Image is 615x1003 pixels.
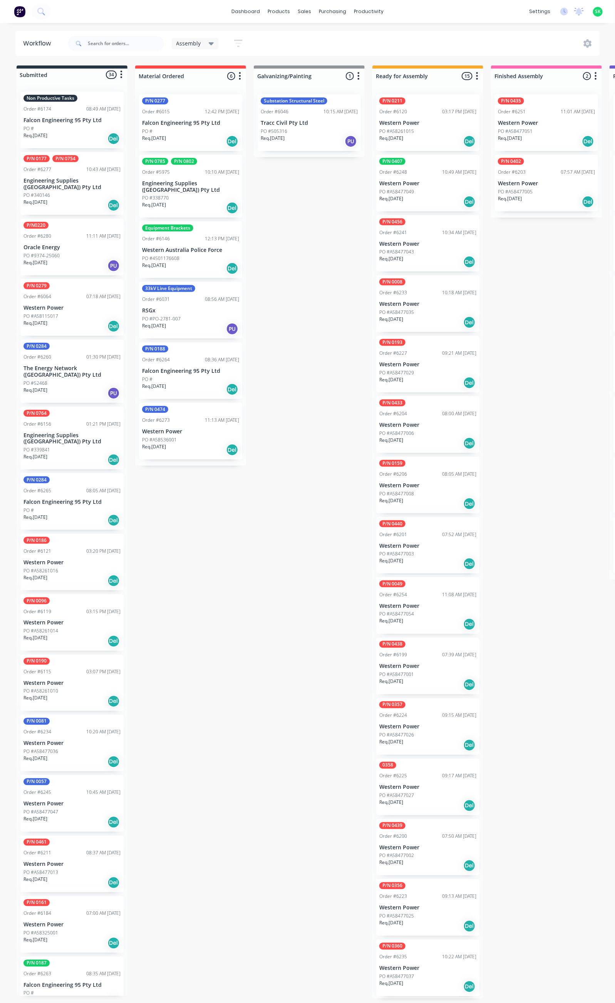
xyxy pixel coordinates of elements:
[139,342,242,399] div: P/N 0188Order #626408:36 AM [DATE]Falcon Engineering 95 Pty LtdPO #Req.[DATE]Del
[258,94,361,151] div: Substation Structural SteelOrder #604610:15 AM [DATE]Tracc Civil Pty LtdPO #505316Req.[DATE]PU
[379,376,403,383] p: Req. [DATE]
[495,155,598,211] div: P/N 0402Order #620307:57 AM [DATE]Western PowerPO #A58477005Req.[DATE]Del
[23,839,50,846] div: P/N 0461
[20,92,124,148] div: Non Productive TasksOrder #617408:49 AM [DATE]Falcon Engineering 95 Pty LtdPO #Req.[DATE]Del
[23,620,121,626] p: Western Power
[20,896,124,953] div: P/N 0161Order #618407:00 AM [DATE]Western PowerPO #A58325001Req.[DATE]Del
[379,430,414,437] p: PO #A58477006
[442,229,476,236] div: 10:34 AM [DATE]
[379,471,407,478] div: Order #6206
[86,669,121,676] div: 03:07 PM [DATE]
[379,762,396,769] div: 0358
[463,437,476,450] div: Del
[23,476,50,483] div: P/N 0284
[205,235,239,242] div: 12:13 PM [DATE]
[376,215,479,272] div: P/N 0456Order #624110:34 AM [DATE]Western PowerPO #A58477043Req.[DATE]Del
[23,354,51,361] div: Order #6260
[498,188,533,195] p: PO #A58477005
[582,196,594,208] div: Del
[379,739,403,746] p: Req. [DATE]
[107,514,120,527] div: Del
[379,543,476,549] p: Western Power
[23,559,121,566] p: Western Power
[20,219,124,275] div: P/N0220Order #628011:11 AM [DATE]Oracle EnergyPO #9374-25060Req.[DATE]PU
[142,406,168,413] div: P/N 0474
[107,575,120,587] div: Del
[442,471,476,478] div: 08:05 AM [DATE]
[142,368,239,374] p: Falcon Engineering 95 Pty Ltd
[442,350,476,357] div: 09:21 AM [DATE]
[379,399,406,406] div: P/N 0433
[323,108,358,115] div: 10:15 AM [DATE]
[86,729,121,736] div: 10:20 AM [DATE]
[142,383,166,390] p: Req. [DATE]
[379,580,406,587] div: P/N 0049
[86,421,121,428] div: 01:21 PM [DATE]
[23,192,50,199] p: PO #340146
[498,169,526,176] div: Order #6203
[23,809,58,816] p: PO #A58477047
[23,514,47,521] p: Req. [DATE]
[226,383,238,396] div: Del
[139,221,242,278] div: Equipment BracketsOrder #614612:13 PM [DATE]Western Australia Police ForcePO #4501176608Req.[DATE...
[23,305,121,311] p: Western Power
[463,679,476,691] div: Del
[442,289,476,296] div: 10:18 AM [DATE]
[205,417,239,424] div: 11:13 AM [DATE]
[23,507,34,514] p: PO #
[23,740,121,747] p: Western Power
[107,877,120,889] div: Del
[379,158,406,165] div: P/N 0407
[379,792,414,799] p: PO #A58477027
[139,403,242,460] div: P/N 0474Order #627311:13 AM [DATE]Western PowerPO #A58536001Req.[DATE]Del
[23,597,50,604] div: P/N 0096
[20,407,124,470] div: P/N 0764Order #615601:21 PM [DATE]Engineering Supplies ([GEOGRAPHIC_DATA]) Pty LtdPO #339841Req.[...
[379,361,476,368] p: Western Power
[107,260,120,272] div: PU
[498,97,524,104] div: P/N 0435
[205,296,239,303] div: 08:56 AM [DATE]
[561,108,595,115] div: 11:01 AM [DATE]
[379,732,414,739] p: PO #A58477026
[23,574,47,581] p: Req. [DATE]
[379,618,403,625] p: Req. [DATE]
[23,816,47,823] p: Req. [DATE]
[376,698,479,755] div: P/N 0357Order #622409:15 AM [DATE]Western PowerPO #A58477026Req.[DATE]Del
[23,801,121,807] p: Western Power
[20,152,124,215] div: P/N 0177P/N 0754Order #627710:43 AM [DATE]Engineering Supplies ([GEOGRAPHIC_DATA]) Pty LtdPO #340...
[23,106,51,112] div: Order #6174
[498,120,595,126] p: Western Power
[142,322,166,329] p: Req. [DATE]
[498,180,595,187] p: Western Power
[23,117,121,124] p: Falcon Engineering 95 Pty Ltd
[107,756,120,768] div: Del
[86,354,121,361] div: 01:30 PM [DATE]
[23,922,121,928] p: Western Power
[23,755,47,762] p: Req. [DATE]
[142,346,168,352] div: P/N 0188
[23,548,51,555] div: Order #6121
[23,658,50,665] div: P/N 0190
[139,282,242,339] div: 33kV Line EquipmentOrder #603108:56 AM [DATE]RSGxPO #PO-2781-007Req.[DATE]PU
[495,94,598,151] div: P/N 0435Order #625111:01 AM [DATE]Western PowerPO #A58477051Req.[DATE]Del
[376,819,479,876] div: P/N 0439Order #620007:50 AM [DATE]Western PowerPO #A58477002Req.[DATE]Del
[23,876,47,883] p: Req. [DATE]
[23,778,50,785] div: P/N 0057
[261,108,288,115] div: Order #6046
[226,135,238,148] div: Del
[23,695,47,702] p: Req. [DATE]
[379,678,403,685] p: Req. [DATE]
[463,377,476,389] div: Del
[498,108,526,115] div: Order #6251
[226,323,238,335] div: PU
[142,169,170,176] div: Order #5975
[379,410,407,417] div: Order #6204
[379,309,414,316] p: PO #A58477035
[20,534,124,590] div: P/N 0186Order #612103:20 PM [DATE]Western PowerPO #A58261016Req.[DATE]Del
[142,97,168,104] div: P/N 0277
[142,443,166,450] p: Req. [DATE]
[23,499,121,505] p: Falcon Engineering 95 Pty Ltd
[463,256,476,268] div: Del
[23,233,51,240] div: Order #6280
[23,567,58,574] p: PO #A58261016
